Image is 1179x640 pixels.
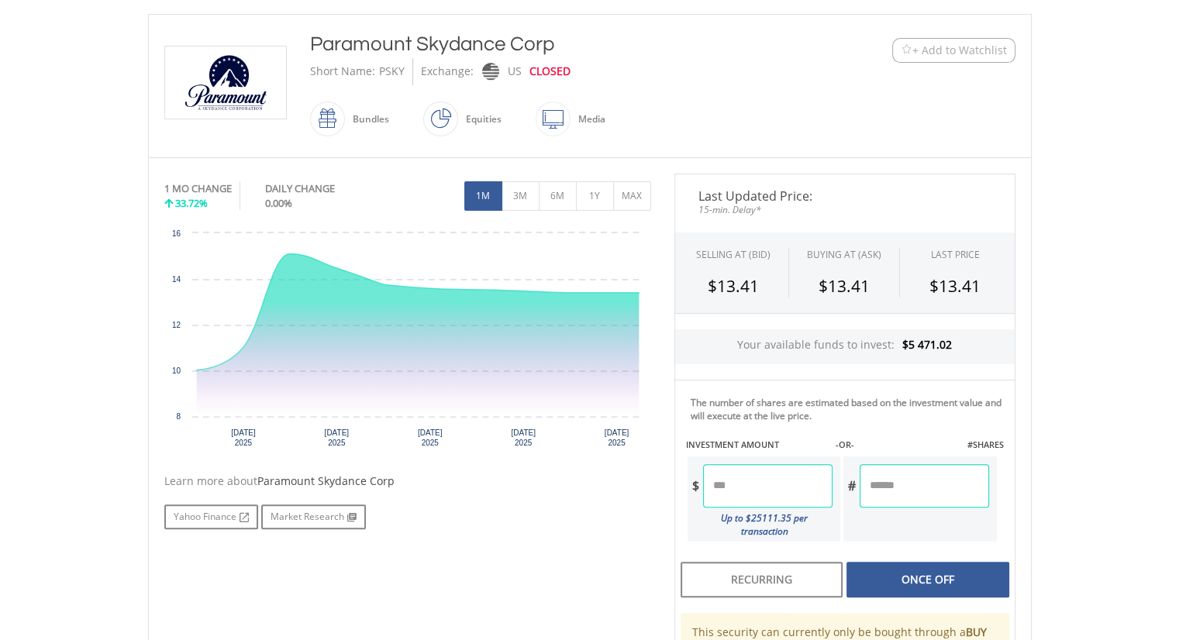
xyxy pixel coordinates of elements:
div: Recurring [681,562,843,597]
button: 1Y [576,181,614,211]
text: [DATE] 2025 [417,428,442,447]
button: 6M [539,181,577,211]
div: Exchange: [421,58,474,85]
label: #SHARES [967,439,1003,451]
img: Watchlist [901,44,912,56]
div: The number of shares are estimated based on the investment value and will execute at the live price. [691,396,1008,422]
span: 0.00% [265,196,292,210]
text: 8 [176,412,181,421]
div: DAILY CHANGE [265,181,387,196]
span: Paramount Skydance Corp [257,473,395,488]
span: $13.41 [708,275,759,297]
a: Market Research [261,504,366,529]
div: Chart. Highcharts interactive chart. [164,225,651,458]
div: Equities [458,101,502,138]
img: EQU.US.PSKY.png [167,46,284,119]
span: $13.41 [819,275,870,297]
text: [DATE] 2025 [604,428,629,447]
button: 3M [502,181,540,211]
text: [DATE] 2025 [324,428,349,447]
div: Media [571,101,605,138]
div: Your available funds to invest: [675,329,1015,364]
div: US [508,58,522,85]
div: Paramount Skydance Corp [310,30,797,58]
span: $5 471.02 [902,337,952,352]
label: -OR- [835,439,853,451]
span: + Add to Watchlist [912,43,1007,58]
span: 33.72% [175,196,208,210]
text: 12 [171,321,181,329]
div: Once Off [846,562,1008,597]
svg: Interactive chart [164,225,651,458]
text: [DATE] 2025 [231,428,256,447]
div: Up to $25111.35 per transaction [688,508,833,542]
span: $13.41 [929,275,981,297]
span: Last Updated Price: [687,190,1003,202]
text: [DATE] 2025 [511,428,536,447]
text: 10 [171,366,181,375]
div: $ [688,464,703,508]
div: LAST PRICE [931,248,980,261]
span: 15-min. Delay* [687,202,1003,217]
button: MAX [613,181,651,211]
text: 16 [171,229,181,238]
div: CLOSED [529,58,571,85]
div: # [843,464,860,508]
div: Learn more about [164,473,651,489]
img: nasdaq.png [481,63,498,81]
text: 14 [171,275,181,284]
div: Short Name: [310,58,375,85]
span: BUYING AT (ASK) [807,248,881,261]
div: PSKY [379,58,405,85]
div: 1 MO CHANGE [164,181,232,196]
button: 1M [464,181,502,211]
div: Bundles [345,101,389,138]
div: SELLING AT (BID) [696,248,770,261]
a: Yahoo Finance [164,504,258,529]
label: INVESTMENT AMOUNT [686,439,779,451]
button: Watchlist + Add to Watchlist [892,38,1015,63]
